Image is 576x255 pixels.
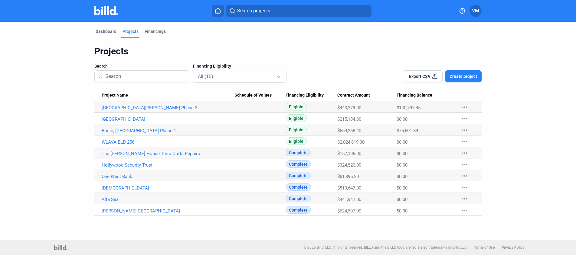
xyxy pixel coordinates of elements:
[397,208,407,214] span: $0.00
[102,116,234,122] a: [GEOGRAPHIC_DATA]
[286,149,311,156] span: Complete
[226,5,371,17] button: Search projects
[461,161,468,168] mat-icon: more_horiz
[94,46,482,57] div: Projects
[397,93,432,98] span: Financing Balance
[234,93,272,98] span: Schedule of Values
[96,28,116,34] div: Dashboard
[193,63,231,69] span: Financing Eligibility
[337,128,361,133] span: $659,268.40
[102,208,234,214] a: [PERSON_NAME][GEOGRAPHIC_DATA]
[102,197,234,202] a: Alta Sea
[461,172,468,180] mat-icon: more_horiz
[286,114,307,122] span: Eligible
[304,245,468,250] p: © 2025 Billd, LLC. All rights reserved. BILLD and the BILLD logo are registered trademarks of Bil...
[102,139,234,145] a: WLAVA BLD 256
[102,185,234,191] a: [DEMOGRAPHIC_DATA]
[102,105,234,110] a: [GEOGRAPHIC_DATA][PERSON_NAME] Phase 3
[286,137,307,145] span: Eligible
[337,185,361,191] span: $513,647.00
[286,183,311,191] span: Complete
[337,139,365,145] span: $2,024,819.30
[102,128,234,133] a: Bosie, [GEOGRAPHIC_DATA] Phase 1
[337,208,361,214] span: $624,507.00
[145,28,166,34] div: Financings
[397,185,407,191] span: $0.00
[397,174,407,179] span: $0.00
[337,93,370,98] span: Contract Amount
[337,105,361,110] span: $443,279.00
[286,195,311,202] span: Complete
[237,7,270,14] span: Search projects
[445,70,482,82] button: Create project
[461,104,468,111] mat-icon: more_horiz
[461,115,468,122] mat-icon: more_horiz
[94,63,108,69] span: Search
[102,93,128,98] span: Project Name
[472,7,479,14] span: VM
[461,195,468,202] mat-icon: more_horiz
[397,105,421,110] span: $140,797.45
[502,245,524,250] b: Privacy Policy
[409,73,430,79] span: Export CSV
[397,128,418,133] span: $75,601.89
[286,103,307,110] span: Eligible
[397,162,407,168] span: $0.00
[397,151,407,156] span: $0.00
[461,207,468,214] mat-icon: more_horiz
[397,139,407,145] span: $0.00
[123,28,139,34] div: Projects
[105,70,184,83] input: Search
[234,93,286,98] div: Schedule of Values
[286,206,311,214] span: Complete
[474,245,495,250] b: Terms of Use
[102,151,234,156] a: The [PERSON_NAME] House Terra Cotta Repairs
[397,93,455,98] div: Financing Balance
[102,174,234,179] a: One West Bank
[470,5,482,17] button: VM
[498,245,499,250] p: |
[286,126,307,133] span: Eligible
[337,151,361,156] span: $157,195.00
[337,197,361,202] span: $441,947.00
[54,245,67,250] img: logo
[198,74,213,79] mat-select-trigger: All (10)
[286,93,337,98] div: Financing Eligibility
[450,73,477,79] span: Create project
[397,197,407,202] span: $0.00
[461,138,468,145] mat-icon: more_horiz
[286,172,311,179] span: Complete
[337,162,361,168] span: $324,520.00
[94,6,118,15] img: Billd Company Logo
[286,160,311,168] span: Complete
[286,93,324,98] span: Financing Eligibility
[397,116,407,122] span: $0.00
[461,149,468,157] mat-icon: more_horiz
[404,70,443,82] button: Export CSV
[337,174,359,179] span: $61,895.20
[461,126,468,134] mat-icon: more_horiz
[461,184,468,191] mat-icon: more_horiz
[102,162,234,168] a: Hollywood Security Trust
[337,93,397,98] div: Contract Amount
[102,93,234,98] div: Project Name
[337,116,361,122] span: $215,134.80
